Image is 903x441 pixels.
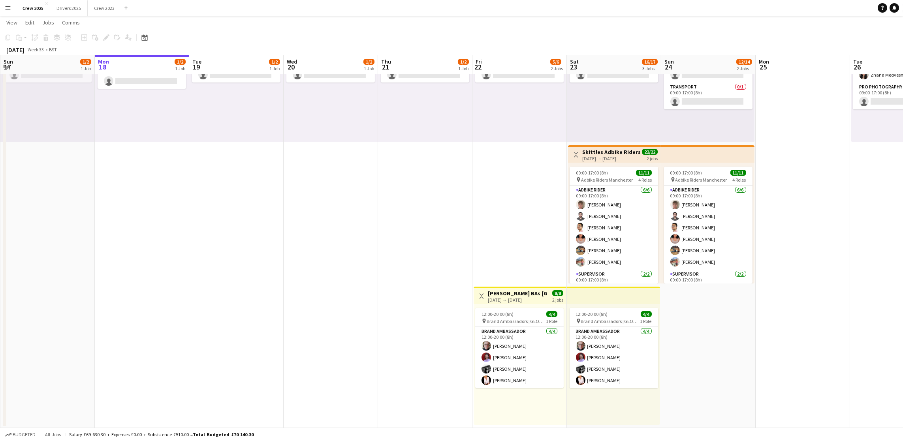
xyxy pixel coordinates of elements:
span: 1 Role [546,318,557,324]
app-card-role: Supervisor2/209:00-17:00 (8h) [570,270,658,308]
app-job-card: 12:00-20:00 (8h)4/4 Brand Ambassadors [GEOGRAPHIC_DATA]1 RoleBrand Ambassador4/412:00-20:00 (8h)[... [475,308,564,388]
span: Mon [759,58,769,65]
span: 11/11 [636,170,652,176]
a: Comms [59,17,83,28]
span: Tue [853,58,862,65]
div: 2 jobs [552,296,563,303]
a: Jobs [39,17,57,28]
span: Jobs [42,19,54,26]
span: Adbike Riders Manchester [581,177,633,183]
span: Thu [381,58,391,65]
span: 1 Role [640,318,652,324]
span: 1/2 [458,59,469,65]
div: 1 Job [269,66,280,71]
span: 12:00-20:00 (8h) [576,311,608,317]
div: BST [49,47,57,53]
span: Edit [25,19,34,26]
app-card-role: Adbike Rider6/609:00-17:00 (8h)[PERSON_NAME][PERSON_NAME][PERSON_NAME][PERSON_NAME][PERSON_NAME][... [570,186,658,270]
span: 1/2 [80,59,91,65]
app-job-card: 12:00-20:00 (8h)4/4 Brand Ambassadors [GEOGRAPHIC_DATA]1 RoleBrand Ambassador4/412:00-20:00 (8h)[... [570,308,658,388]
span: View [6,19,17,26]
span: 24 [663,62,674,71]
div: [DATE] → [DATE] [582,156,641,161]
div: [DATE] [6,46,24,54]
button: Budgeted [4,430,37,439]
h3: [PERSON_NAME] BAs [GEOGRAPHIC_DATA] [488,290,547,297]
span: 19 [191,62,201,71]
span: Fri [476,58,482,65]
app-card-role: Supervisor2/209:00-17:00 (8h) [664,270,752,308]
app-job-card: 09:00-17:00 (8h)11/11 Adbike Riders Manchester4 RolesAdbike Rider6/609:00-17:00 (8h)[PERSON_NAME]... [664,167,752,283]
div: [DATE] → [DATE] [488,297,547,303]
span: 4/4 [641,311,652,317]
app-card-role: Brand Ambassador4/412:00-20:00 (8h)[PERSON_NAME][PERSON_NAME][PERSON_NAME][PERSON_NAME] [570,327,658,388]
span: Wed [287,58,297,65]
span: 21 [380,62,391,71]
span: Sat [570,58,579,65]
div: 1 Job [364,66,374,71]
span: 4/4 [546,311,557,317]
button: Crew 2025 [16,0,50,16]
span: 22/22 [642,149,658,155]
span: 22 [474,62,482,71]
span: Comms [62,19,80,26]
span: 5/6 [550,59,561,65]
span: 1/2 [269,59,280,65]
span: 4 Roles [638,177,652,183]
div: Salary £69 630.30 + Expenses £0.00 + Subsistence £510.00 = [69,432,254,437]
span: Brand Ambassadors [GEOGRAPHIC_DATA] [581,318,640,324]
div: 2 Jobs [551,66,563,71]
span: Adbike Riders Manchester [675,177,727,183]
span: 20 [286,62,297,71]
div: 1 Job [458,66,468,71]
span: 18 [97,62,109,71]
span: 1/2 [363,59,374,65]
div: 2 jobs [647,155,658,161]
span: 09:00-17:00 (8h) [576,170,608,176]
span: 4 Roles [733,177,746,183]
div: 2 Jobs [737,66,752,71]
span: 16/17 [642,59,658,65]
button: Crew 2023 [88,0,121,16]
a: View [3,17,21,28]
app-card-role: Adbike Rider6/609:00-17:00 (8h)[PERSON_NAME][PERSON_NAME][PERSON_NAME][PERSON_NAME][PERSON_NAME][... [664,186,752,270]
span: Week 33 [26,47,46,53]
span: 23 [569,62,579,71]
span: Total Budgeted £70 140.30 [193,432,254,437]
span: 12:00-20:00 (8h) [482,311,514,317]
span: 26 [852,62,862,71]
span: 1/2 [175,59,186,65]
app-card-role: Transport0/109:00-17:00 (8h) [664,83,752,109]
span: Sun [664,58,674,65]
span: 8/8 [552,290,563,296]
h3: Skittles Adbike Riders Manchester [582,148,641,156]
app-job-card: 09:00-17:00 (8h)11/11 Adbike Riders Manchester4 RolesAdbike Rider6/609:00-17:00 (8h)[PERSON_NAME]... [570,167,658,283]
span: 25 [758,62,769,71]
button: Drivers 2025 [50,0,88,16]
div: 3 Jobs [642,66,657,71]
a: Edit [22,17,38,28]
span: Brand Ambassadors [GEOGRAPHIC_DATA] [487,318,546,324]
div: 1 Job [81,66,91,71]
span: All jobs [43,432,62,437]
span: 17 [2,62,13,71]
span: 09:00-17:00 (8h) [670,170,702,176]
app-card-role: Brand Ambassador4/412:00-20:00 (8h)[PERSON_NAME][PERSON_NAME][PERSON_NAME][PERSON_NAME] [475,327,564,388]
span: Tue [192,58,201,65]
span: 11/11 [730,170,746,176]
div: 1 Job [175,66,185,71]
span: 12/14 [736,59,752,65]
span: Mon [98,58,109,65]
span: Sun [4,58,13,65]
span: Budgeted [13,432,36,437]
